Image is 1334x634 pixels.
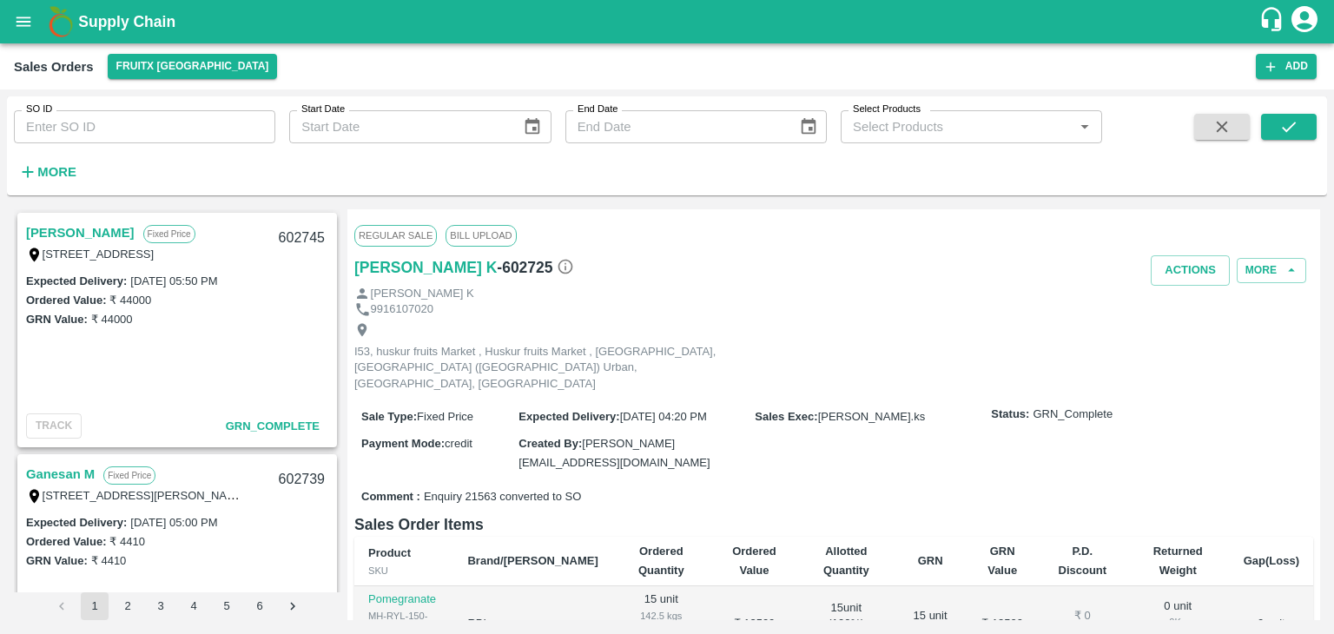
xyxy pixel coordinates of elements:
[445,437,472,450] span: credit
[497,255,573,280] h6: - 602725
[246,592,274,620] button: Go to page 6
[1151,255,1230,286] button: Actions
[368,546,411,559] b: Product
[417,410,473,423] span: Fixed Price
[918,554,943,567] b: GRN
[1140,614,1216,630] div: 0 Kg
[818,410,926,423] span: [PERSON_NAME].ks
[467,554,598,567] b: Brand/[PERSON_NAME]
[268,459,335,500] div: 602739
[732,545,776,577] b: Ordered Value
[78,10,1258,34] a: Supply Chain
[1289,3,1320,40] div: account of current user
[81,592,109,620] button: page 1
[792,110,825,143] button: Choose date
[991,406,1029,423] label: Status:
[26,535,106,548] label: Ordered Value:
[1153,545,1203,577] b: Returned Weight
[26,294,106,307] label: Ordered Value:
[1053,608,1113,624] div: ₹ 0
[279,592,307,620] button: Go to next page
[268,218,335,259] div: 602745
[1237,258,1306,283] button: More
[26,554,88,567] label: GRN Value:
[26,463,95,485] a: Ganesan M
[1258,6,1289,37] div: customer-support
[361,410,417,423] label: Sale Type :
[518,437,710,469] span: [PERSON_NAME][EMAIL_ADDRESS][DOMAIN_NAME]
[368,563,439,578] div: SKU
[43,4,78,39] img: logo
[516,110,549,143] button: Choose date
[1033,406,1113,423] span: GRN_Complete
[1256,54,1317,79] button: Add
[103,466,155,485] p: Fixed Price
[446,225,516,246] span: Bill Upload
[823,545,869,577] b: Allotted Quantity
[108,54,278,79] button: Select DC
[213,592,241,620] button: Go to page 5
[3,2,43,42] button: open drawer
[424,489,581,505] span: Enquiry 21563 converted to SO
[130,274,217,287] label: [DATE] 05:50 PM
[78,13,175,30] b: Supply Chain
[26,221,135,244] a: [PERSON_NAME]
[143,225,195,243] p: Fixed Price
[43,488,248,502] label: [STREET_ADDRESS][PERSON_NAME]
[109,294,151,307] label: ₹ 44000
[371,301,433,318] p: 9916107020
[37,165,76,179] strong: More
[354,344,745,393] p: I53, huskur fruits Market , Huskur fruits Market , [GEOGRAPHIC_DATA], [GEOGRAPHIC_DATA] ([GEOGRAP...
[638,545,684,577] b: Ordered Quantity
[361,437,445,450] label: Payment Mode :
[361,489,420,505] label: Comment :
[1059,545,1107,577] b: P.D. Discount
[301,102,345,116] label: Start Date
[289,110,509,143] input: Start Date
[518,437,582,450] label: Created By :
[518,410,619,423] label: Expected Delivery :
[354,255,497,280] a: [PERSON_NAME] K
[1073,116,1096,138] button: Open
[371,286,474,302] p: [PERSON_NAME] K
[565,110,785,143] input: End Date
[14,110,275,143] input: Enter SO ID
[109,535,145,548] label: ₹ 4410
[620,410,707,423] span: [DATE] 04:20 PM
[354,512,1313,537] h6: Sales Order Items
[91,554,127,567] label: ₹ 4410
[114,592,142,620] button: Go to page 2
[14,56,94,78] div: Sales Orders
[130,516,217,529] label: [DATE] 05:00 PM
[45,592,309,620] nav: pagination navigation
[180,592,208,620] button: Go to page 4
[1244,554,1299,567] b: Gap(Loss)
[147,592,175,620] button: Go to page 3
[368,591,439,608] p: Pomegranate
[755,410,817,423] label: Sales Exec :
[14,157,81,187] button: More
[43,248,155,261] label: [STREET_ADDRESS]
[987,545,1017,577] b: GRN Value
[226,419,320,433] span: GRN_Complete
[26,102,52,116] label: SO ID
[26,516,127,529] label: Expected Delivery :
[853,102,921,116] label: Select Products
[91,313,133,326] label: ₹ 44000
[26,313,88,326] label: GRN Value:
[578,102,617,116] label: End Date
[26,274,127,287] label: Expected Delivery :
[846,116,1068,138] input: Select Products
[354,225,437,246] span: Regular Sale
